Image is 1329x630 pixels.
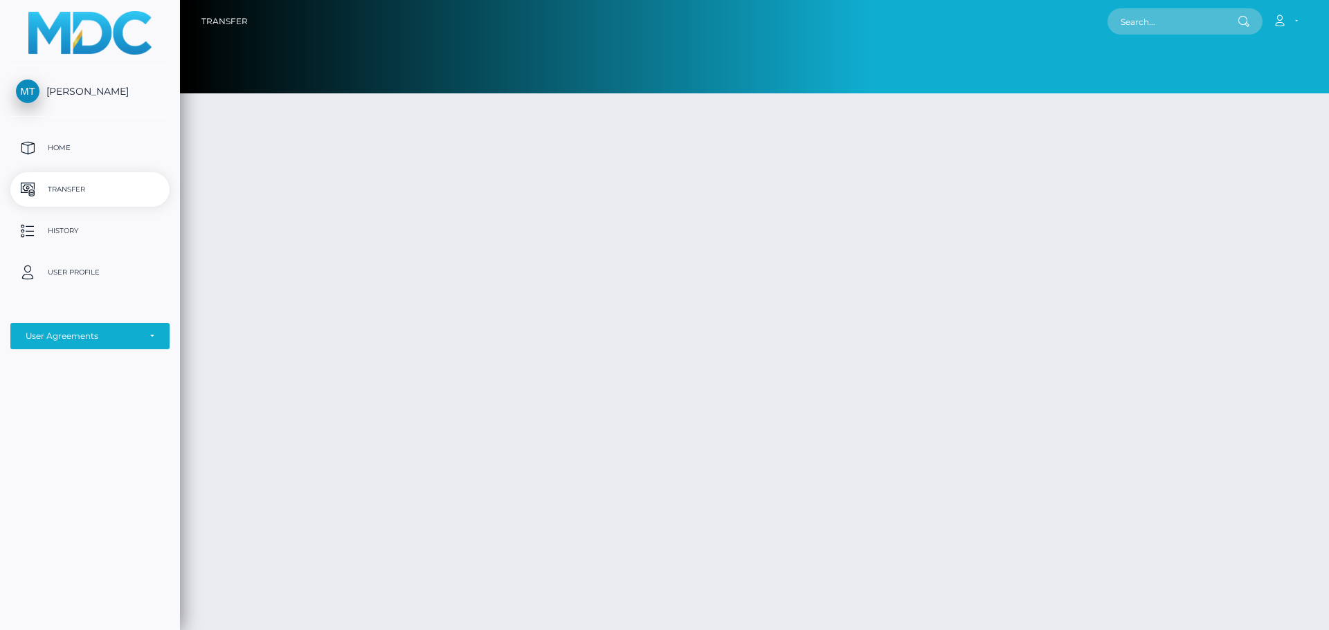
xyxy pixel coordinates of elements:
span: [PERSON_NAME] [10,85,170,98]
a: Home [10,131,170,165]
p: History [16,221,164,241]
p: Home [16,138,164,158]
p: Transfer [16,179,164,200]
a: Transfer [10,172,170,207]
button: User Agreements [10,323,170,349]
p: User Profile [16,262,164,283]
div: User Agreements [26,331,139,342]
input: Search... [1107,8,1238,35]
a: User Profile [10,255,170,290]
a: History [10,214,170,248]
a: Transfer [201,7,248,36]
img: MassPay [28,11,152,55]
